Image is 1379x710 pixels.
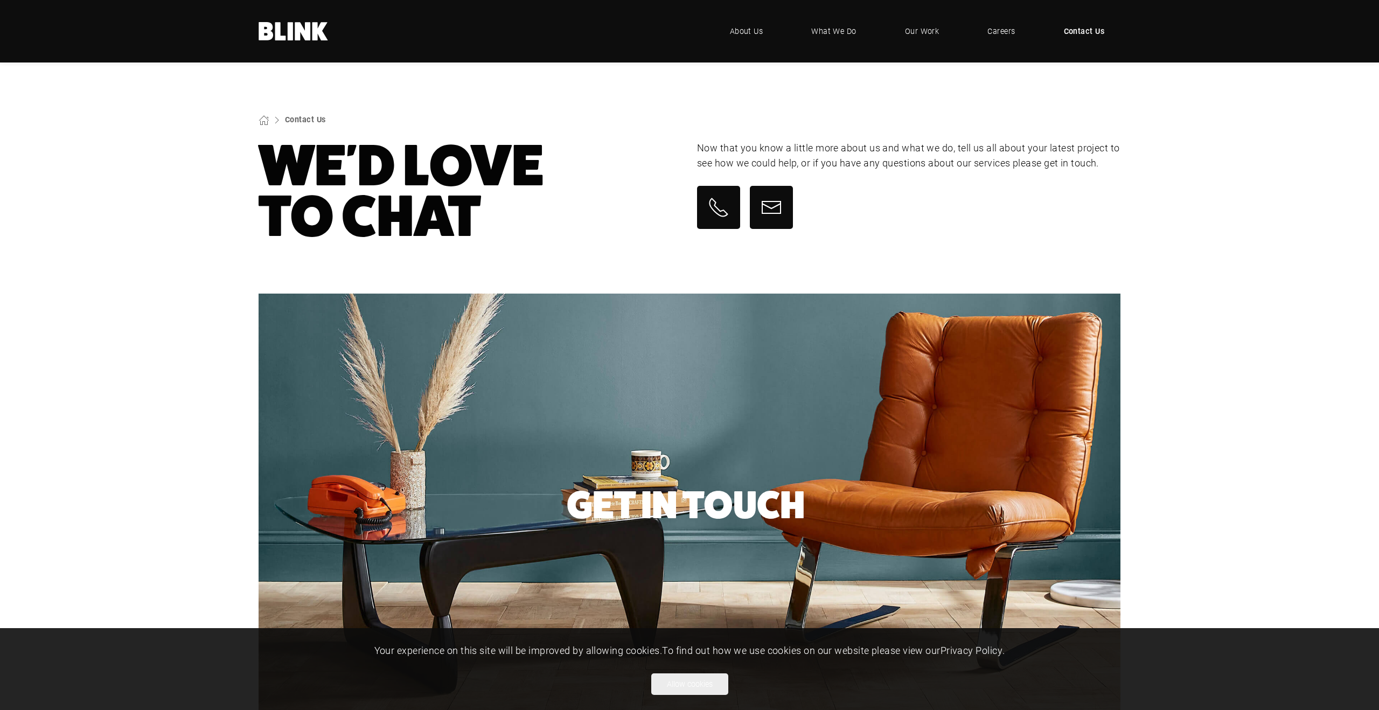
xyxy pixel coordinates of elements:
[811,25,856,37] span: What We Do
[651,673,728,695] button: Allow cookies
[374,644,1005,657] span: Your experience on this site will be improved by allowing cookies. To find out how we use cookies...
[941,644,1002,657] a: Privacy Policy
[259,141,682,242] h1: We'd Love To Chat
[905,25,939,37] span: Our Work
[697,141,1120,171] p: Now that you know a little more about us and what we do, tell us all about your latest project to...
[1064,25,1105,37] span: Contact Us
[285,114,326,124] a: Contact Us
[987,25,1015,37] span: Careers
[259,22,329,40] a: Home
[730,25,763,37] span: About Us
[889,15,956,47] a: Our Work
[971,15,1031,47] a: Careers
[714,15,779,47] a: About Us
[795,15,873,47] a: What We Do
[1048,15,1121,47] a: Contact Us
[567,489,805,523] h2: Get In Touch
